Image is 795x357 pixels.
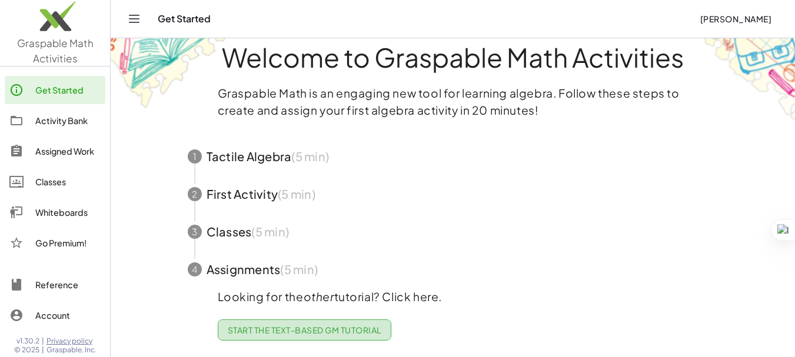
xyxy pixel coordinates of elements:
[111,16,258,110] img: get-started-bg-ul-Ceg4j33I.png
[5,137,105,165] a: Assigned Work
[125,9,144,28] button: Toggle navigation
[17,36,94,65] span: Graspable Math Activities
[5,168,105,196] a: Classes
[35,278,101,292] div: Reference
[16,336,39,346] span: v1.30.2
[42,336,44,346] span: |
[218,319,391,341] a: Start the Text-based GM Tutorial
[35,236,101,250] div: Go Premium!
[188,149,202,164] div: 1
[5,301,105,329] a: Account
[35,175,101,189] div: Classes
[174,213,733,251] button: 3Classes(5 min)
[5,106,105,135] a: Activity Bank
[35,144,101,158] div: Assigned Work
[166,44,740,71] h1: Welcome to Graspable Math Activities
[14,345,39,355] span: © 2025
[5,198,105,226] a: Whiteboards
[188,187,202,201] div: 2
[304,289,334,303] em: other
[174,138,733,175] button: 1Tactile Algebra(5 min)
[35,114,101,128] div: Activity Bank
[174,251,733,288] button: 4Assignments(5 min)
[228,325,381,335] span: Start the Text-based GM Tutorial
[35,308,101,322] div: Account
[174,175,733,213] button: 2First Activity(5 min)
[188,262,202,276] div: 4
[5,271,105,299] a: Reference
[690,8,781,29] button: [PERSON_NAME]
[700,14,771,24] span: [PERSON_NAME]
[42,345,44,355] span: |
[218,85,688,119] p: Graspable Math is an engaging new tool for learning algebra. Follow these steps to create and ass...
[46,345,97,355] span: Graspable, Inc.
[218,288,688,305] p: Looking for the tutorial? Click here.
[5,76,105,104] a: Get Started
[35,83,101,97] div: Get Started
[46,336,97,346] a: Privacy policy
[188,225,202,239] div: 3
[35,205,101,219] div: Whiteboards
